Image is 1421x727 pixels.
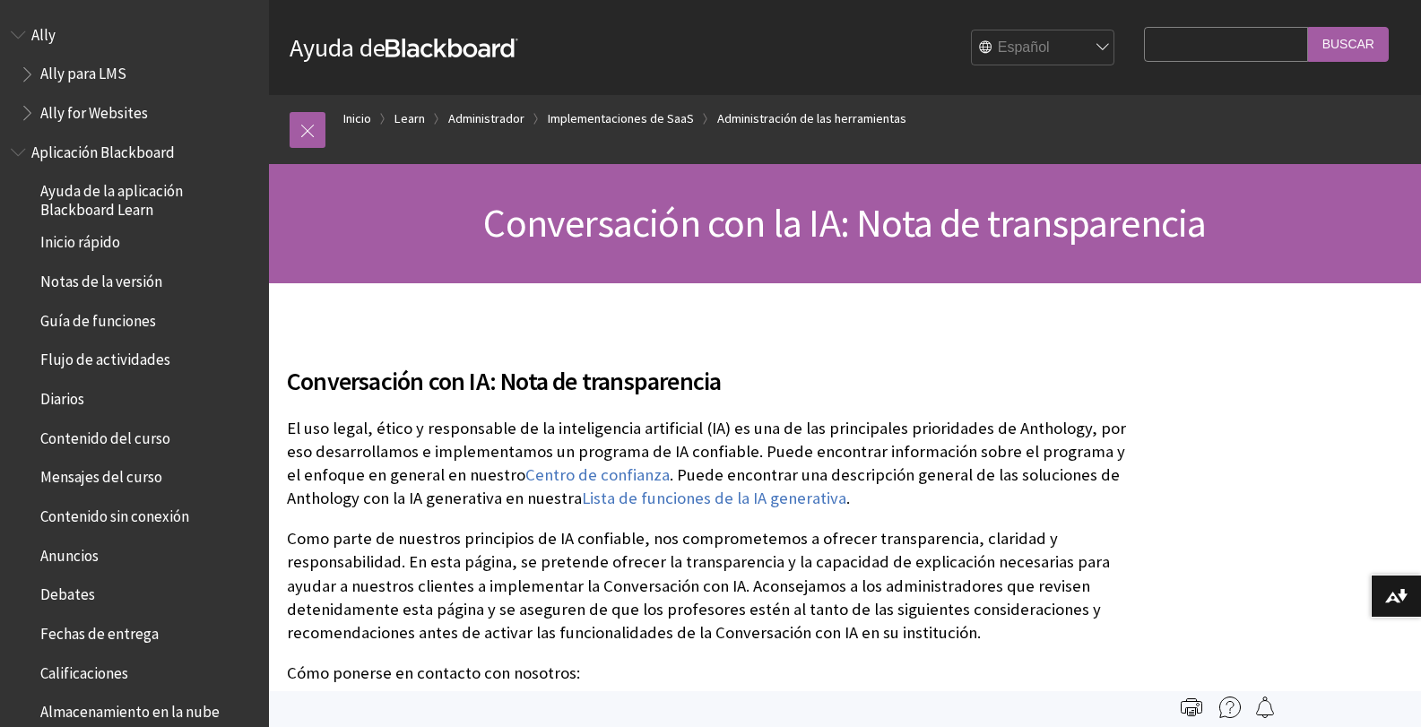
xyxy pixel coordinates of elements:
[40,228,120,252] span: Inicio rápido
[287,341,1138,400] h2: Conversación con IA: Nota de transparencia
[40,697,220,722] span: Almacenamiento en la nube
[287,662,1138,685] p: Cómo ponerse en contacto con nosotros:
[40,423,170,447] span: Contenido del curso
[448,108,524,130] a: Administrador
[717,108,906,130] a: Administración de las herramientas
[287,417,1138,511] p: El uso legal, ético y responsable de la inteligencia artificial (IA) es una de las principales pr...
[40,658,128,682] span: Calificaciones
[525,464,670,486] a: Centro de confianza
[1308,27,1389,62] input: Buscar
[972,30,1115,66] select: Site Language Selector
[31,20,56,44] span: Ally
[40,59,126,83] span: Ally para LMS
[11,20,258,128] nav: Book outline for Anthology Ally Help
[40,266,162,290] span: Notas de la versión
[40,580,95,604] span: Debates
[40,177,256,219] span: Ayuda de la aplicación Blackboard Learn
[483,198,1206,247] span: Conversación con la IA: Nota de transparencia
[582,488,846,509] a: Lista de funciones de la IA generativa
[343,108,371,130] a: Inicio
[40,501,189,525] span: Contenido sin conexión
[386,39,518,57] strong: Blackboard
[40,619,159,643] span: Fechas de entrega
[40,345,170,369] span: Flujo de actividades
[40,463,162,487] span: Mensajes del curso
[1219,697,1241,718] img: More help
[287,527,1138,645] p: Como parte de nuestros principios de IA confiable, nos comprometemos a ofrecer transparencia, cla...
[1254,697,1276,718] img: Follow this page
[40,384,84,408] span: Diarios
[548,108,694,130] a: Implementaciones de SaaS
[40,306,156,330] span: Guía de funciones
[290,31,518,64] a: Ayuda deBlackboard
[31,137,175,161] span: Aplicación Blackboard
[40,98,148,122] span: Ally for Websites
[394,108,425,130] a: Learn
[40,541,99,565] span: Anuncios
[1181,697,1202,718] img: Print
